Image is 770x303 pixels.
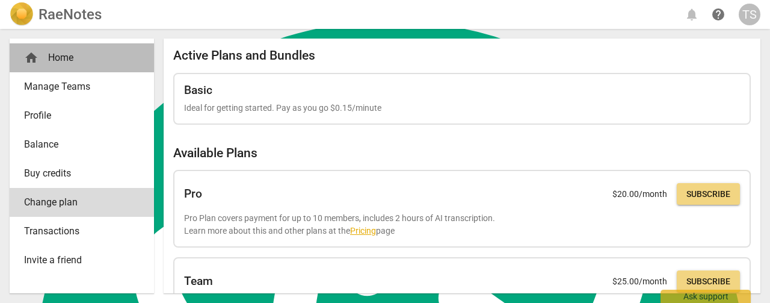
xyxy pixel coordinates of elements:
button: TS [739,4,760,25]
a: Invite a friend [10,246,154,275]
h2: Active Plans and Bundles [173,48,751,63]
a: Buy credits [10,159,154,188]
a: LogoRaeNotes [10,2,102,27]
h2: Team [184,275,213,288]
a: Change plan [10,188,154,217]
p: $ 20.00 /month [612,188,667,201]
p: $ 25.00 /month [612,275,667,288]
span: help [711,7,725,22]
p: Ideal for getting started. Pay as you go $0.15/minute [184,102,740,114]
span: Profile [24,108,130,123]
span: Subscribe [686,276,730,288]
span: Buy credits [24,166,130,181]
span: Subscribe [686,189,730,201]
span: home [24,51,38,65]
h2: Basic [184,84,212,97]
span: Balance [24,137,130,152]
h2: Available Plans [173,146,751,161]
button: Subscribe [677,270,740,292]
span: Transactions [24,224,130,239]
img: Logo [10,2,34,27]
a: Transactions [10,217,154,246]
span: Manage Teams [24,80,130,94]
span: Invite a friend [24,253,130,267]
div: Home [24,51,130,65]
div: Home [10,43,154,72]
a: Profile [10,101,154,130]
p: Pro Plan covers payment for up to 10 members, includes 2 hours of AI transcription. Learn more ab... [184,212,740,237]
a: Manage Teams [10,72,154,101]
a: Balance [10,130,154,159]
span: Change plan [24,195,130,210]
h2: Pro [184,187,202,201]
div: Ask support [661,290,751,303]
h2: RaeNotes [38,6,102,23]
a: Pricing [350,226,376,236]
button: Subscribe [677,183,740,205]
a: Help [707,4,729,25]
